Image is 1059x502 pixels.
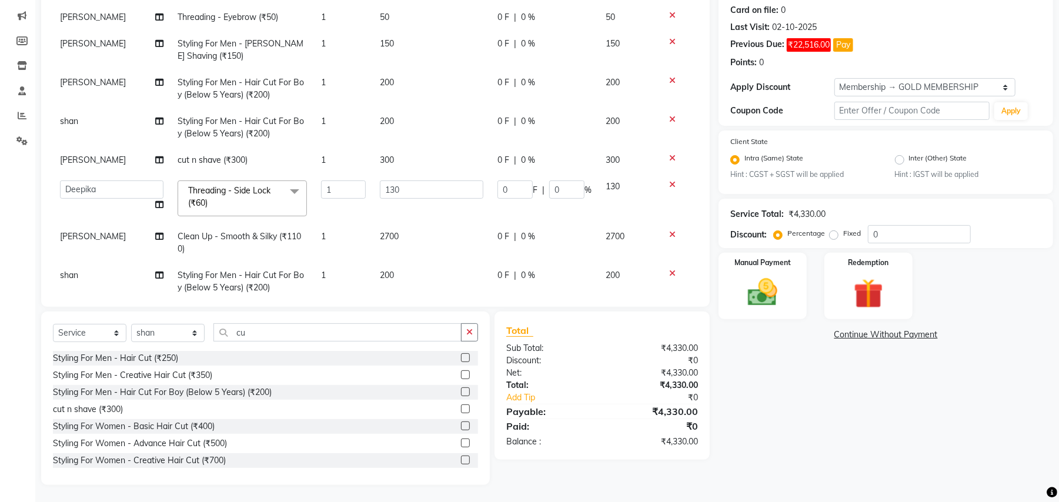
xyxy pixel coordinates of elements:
[789,208,826,220] div: ₹4,330.00
[730,4,779,16] div: Card on file:
[606,155,620,165] span: 300
[730,105,834,117] div: Coupon Code
[380,270,394,280] span: 200
[380,231,399,242] span: 2700
[178,38,303,61] span: Styling For Men - [PERSON_NAME] Shaving (₹150)
[521,230,535,243] span: 0 %
[994,102,1028,120] button: Apply
[60,77,126,88] span: [PERSON_NAME]
[497,436,602,448] div: Balance :
[178,270,304,293] span: Styling For Men - Hair Cut For Boy (Below 5 Years) (₹200)
[380,77,394,88] span: 200
[734,257,791,268] label: Manual Payment
[606,231,624,242] span: 2700
[60,155,126,165] span: [PERSON_NAME]
[506,324,533,337] span: Total
[497,230,509,243] span: 0 F
[60,270,78,280] span: shan
[497,379,602,391] div: Total:
[53,369,212,381] div: Styling For Men - Creative Hair Cut (₹350)
[606,38,620,49] span: 150
[497,354,602,367] div: Discount:
[380,12,389,22] span: 50
[909,153,967,167] label: Inter (Other) State
[497,269,509,282] span: 0 F
[730,169,877,180] small: Hint : CGST + SGST will be applied
[759,56,764,69] div: 0
[730,208,784,220] div: Service Total:
[321,38,326,49] span: 1
[53,386,272,399] div: Styling For Men - Hair Cut For Boy (Below 5 Years) (₹200)
[521,269,535,282] span: 0 %
[497,11,509,24] span: 0 F
[533,184,537,196] span: F
[602,354,707,367] div: ₹0
[895,169,1041,180] small: Hint : IGST will be applied
[380,38,394,49] span: 150
[602,419,707,433] div: ₹0
[730,21,770,34] div: Last Visit:
[744,153,803,167] label: Intra (Same) State
[730,56,757,69] div: Points:
[606,116,620,126] span: 200
[772,21,817,34] div: 02-10-2025
[53,420,215,433] div: Styling For Women - Basic Hair Cut (₹400)
[730,38,784,52] div: Previous Due:
[321,231,326,242] span: 1
[843,228,861,239] label: Fixed
[521,38,535,50] span: 0 %
[53,403,123,416] div: cut n shave (₹300)
[620,391,707,404] div: ₹0
[781,4,786,16] div: 0
[321,116,326,126] span: 1
[606,181,620,192] span: 130
[514,38,516,50] span: |
[514,269,516,282] span: |
[60,12,126,22] span: [PERSON_NAME]
[606,77,620,88] span: 200
[208,198,213,208] a: x
[721,329,1051,341] a: Continue Without Payment
[787,38,831,52] span: ₹22,516.00
[514,230,516,243] span: |
[787,228,825,239] label: Percentage
[497,76,509,89] span: 0 F
[178,116,304,139] span: Styling For Men - Hair Cut For Boy (Below 5 Years) (₹200)
[60,231,126,242] span: [PERSON_NAME]
[321,77,326,88] span: 1
[602,379,707,391] div: ₹4,330.00
[53,454,226,467] div: Styling For Women - Creative Hair Cut (₹700)
[213,323,462,342] input: Search or Scan
[178,12,278,22] span: Threading - Eyebrow (₹50)
[730,136,768,147] label: Client State
[497,419,602,433] div: Paid:
[844,275,893,312] img: _gift.svg
[321,155,326,165] span: 1
[521,76,535,89] span: 0 %
[497,404,602,419] div: Payable:
[53,352,178,364] div: Styling For Men - Hair Cut (₹250)
[514,115,516,128] span: |
[497,115,509,128] span: 0 F
[188,185,270,208] span: Threading - Side Lock (₹60)
[497,367,602,379] div: Net:
[60,38,126,49] span: [PERSON_NAME]
[542,184,544,196] span: |
[521,11,535,24] span: 0 %
[321,270,326,280] span: 1
[521,154,535,166] span: 0 %
[584,184,592,196] span: %
[380,116,394,126] span: 200
[514,76,516,89] span: |
[178,231,301,254] span: Clean Up - Smooth & Silky (₹1100)
[60,116,78,126] span: shan
[514,11,516,24] span: |
[739,275,787,309] img: _cash.svg
[602,342,707,354] div: ₹4,330.00
[730,81,834,93] div: Apply Discount
[602,436,707,448] div: ₹4,330.00
[380,155,394,165] span: 300
[497,342,602,354] div: Sub Total:
[178,155,248,165] span: cut n shave (₹300)
[606,270,620,280] span: 200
